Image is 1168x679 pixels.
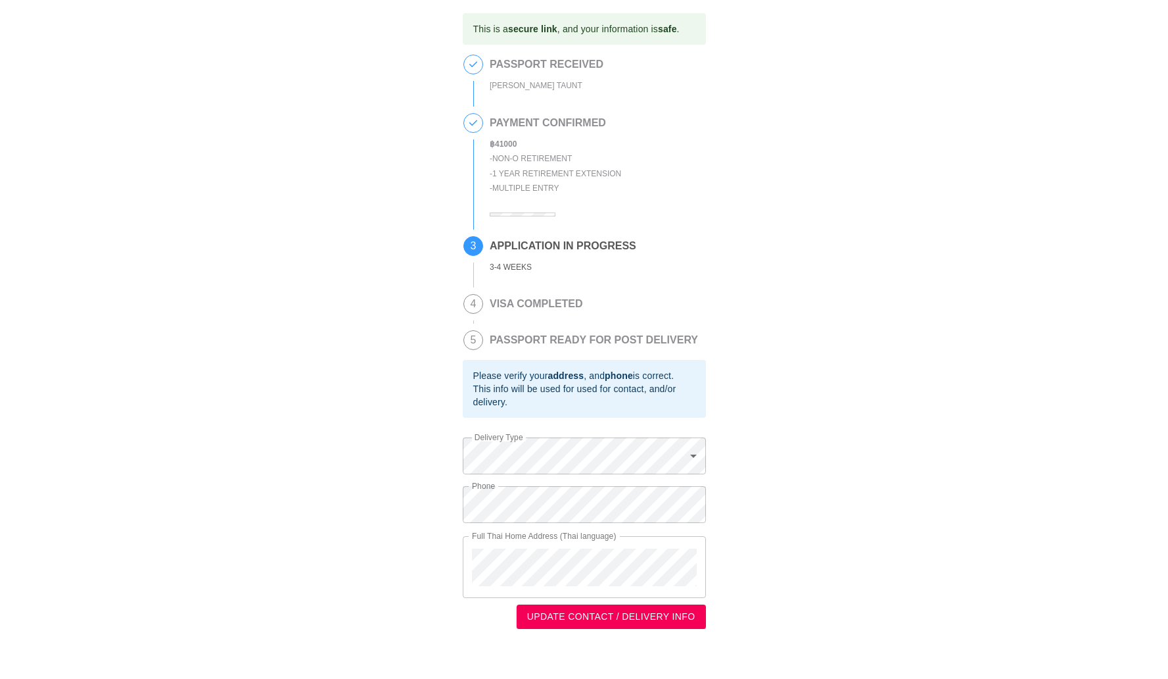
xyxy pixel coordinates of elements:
b: phone [605,370,633,381]
div: 3-4 WEEKS [490,260,636,275]
b: address [548,370,584,381]
div: Please verify your , and is correct. [473,369,695,382]
span: 5 [464,331,482,349]
h2: PAYMENT CONFIRMED [490,117,621,129]
b: secure link [508,24,557,34]
div: [PERSON_NAME] TAUNT [490,78,603,93]
span: 3 [464,237,482,255]
h2: PASSPORT RECEIVED [490,59,603,70]
span: 2 [464,114,482,132]
b: safe [658,24,677,34]
h2: VISA COMPLETED [490,298,583,310]
div: - NON-O Retirement [490,151,621,166]
div: - 1 Year Retirement Extension [490,166,621,182]
span: 4 [464,295,482,313]
h2: PASSPORT READY FOR POST DELIVERY [490,334,698,346]
span: 1 [464,55,482,74]
h2: APPLICATION IN PROGRESS [490,240,636,252]
span: UPDATE CONTACT / DELIVERY INFO [527,609,695,625]
div: This is a , and your information is . [473,17,680,41]
div: This info will be used for used for contact, and/or delivery. [473,382,695,409]
b: ฿ 41000 [490,139,517,149]
div: - Multiple entry [490,181,621,196]
button: UPDATE CONTACT / DELIVERY INFO [517,605,706,629]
